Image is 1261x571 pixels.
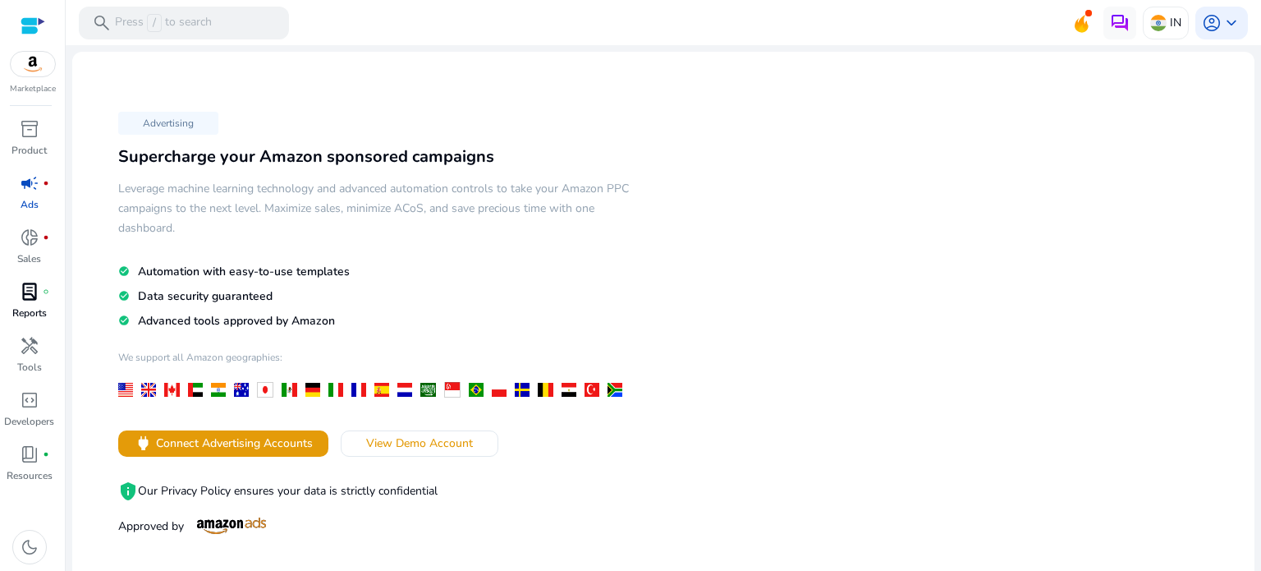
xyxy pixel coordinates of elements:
[12,306,47,320] p: Reports
[43,234,49,241] span: fiber_manual_record
[1150,15,1167,31] img: in.svg
[11,52,55,76] img: amazon.svg
[11,143,47,158] p: Product
[138,264,350,279] span: Automation with easy-to-use templates
[4,414,54,429] p: Developers
[20,444,39,464] span: book_4
[118,431,328,457] button: powerConnect Advertising Accounts
[366,435,473,452] span: View Demo Account
[118,481,630,501] p: Our Privacy Policy ensures your data is strictly confidential
[118,265,130,279] mat-icon: check_circle
[156,435,313,452] span: Connect Advertising Accounts
[118,112,218,135] p: Advertising
[20,537,39,557] span: dark_mode
[10,83,56,95] p: Marketplace
[118,179,630,238] h5: Leverage machine learning technology and advanced automation controls to take your Amazon PPC cam...
[21,197,39,212] p: Ads
[115,14,212,32] p: Press to search
[20,119,39,139] span: inventory_2
[17,251,41,266] p: Sales
[1222,13,1241,33] span: keyboard_arrow_down
[7,468,53,483] p: Resources
[138,313,335,329] span: Advanced tools approved by Amazon
[1170,8,1181,37] p: IN
[43,180,49,186] span: fiber_manual_record
[92,13,112,33] span: search
[147,14,162,32] span: /
[17,360,42,375] p: Tools
[20,173,39,193] span: campaign
[118,289,130,303] mat-icon: check_circle
[134,434,153,453] span: power
[341,431,498,457] button: View Demo Account
[118,314,130,328] mat-icon: check_circle
[20,336,39,356] span: handyman
[20,390,39,410] span: code_blocks
[43,288,49,295] span: fiber_manual_record
[43,451,49,458] span: fiber_manual_record
[20,282,39,302] span: lab_profile
[118,481,138,501] mat-icon: privacy_tip
[118,518,630,535] p: Approved by
[118,351,630,376] h4: We support all Amazon geographies:
[138,288,273,304] span: Data security guaranteed
[1202,13,1222,33] span: account_circle
[20,228,39,247] span: donut_small
[118,147,630,167] h3: Supercharge your Amazon sponsored campaigns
